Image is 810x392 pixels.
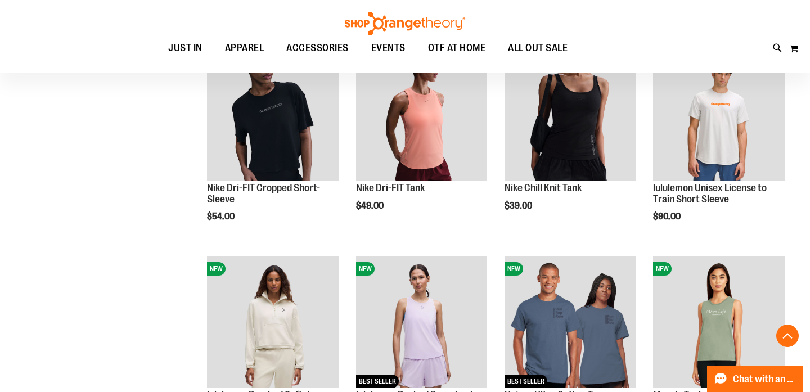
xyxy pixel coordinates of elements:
[428,35,486,61] span: OTF AT HOME
[356,256,488,390] a: lululemon Ruched Racerback TankNEWBEST SELLER
[505,49,636,183] a: Nike Chill Knit TankNEW
[508,35,568,61] span: ALL OUT SALE
[653,262,672,276] span: NEW
[350,44,493,240] div: product
[505,375,547,388] span: BEST SELLER
[653,256,785,388] img: Muscle Tank
[371,35,406,61] span: EVENTS
[356,49,488,181] img: Nike Dri-FIT Tank
[707,366,804,392] button: Chat with an Expert
[505,256,636,390] a: Unisex Ultra Cotton TeeNEWBEST SELLER
[653,49,785,181] img: lululemon Unisex License to Train Short Sleeve
[733,374,796,385] span: Chat with an Expert
[207,256,339,388] img: lululemon Brushed Softstreme Half Zip
[207,182,320,205] a: Nike Dri-FIT Cropped Short-Sleeve
[653,49,785,183] a: lululemon Unisex License to Train Short SleeveNEW
[653,211,682,222] span: $90.00
[168,35,202,61] span: JUST IN
[356,49,488,183] a: Nike Dri-FIT TankNEW
[356,256,488,388] img: lululemon Ruched Racerback Tank
[207,49,339,181] img: Nike Dri-FIT Cropped Short-Sleeve
[356,182,425,193] a: Nike Dri-FIT Tank
[356,262,375,276] span: NEW
[505,182,582,193] a: Nike Chill Knit Tank
[356,201,385,211] span: $49.00
[776,325,799,347] button: Back To Top
[286,35,349,61] span: ACCESSORIES
[356,375,399,388] span: BEST SELLER
[207,49,339,183] a: Nike Dri-FIT Cropped Short-SleeveNEW
[505,201,534,211] span: $39.00
[207,256,339,390] a: lululemon Brushed Softstreme Half ZipNEW
[505,256,636,388] img: Unisex Ultra Cotton Tee
[207,262,226,276] span: NEW
[201,44,344,250] div: product
[647,44,790,250] div: product
[505,49,636,181] img: Nike Chill Knit Tank
[653,256,785,390] a: Muscle TankNEW
[225,35,264,61] span: APPAREL
[653,182,767,205] a: lululemon Unisex License to Train Short Sleeve
[505,262,523,276] span: NEW
[343,12,467,35] img: Shop Orangetheory
[499,44,642,240] div: product
[207,211,236,222] span: $54.00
